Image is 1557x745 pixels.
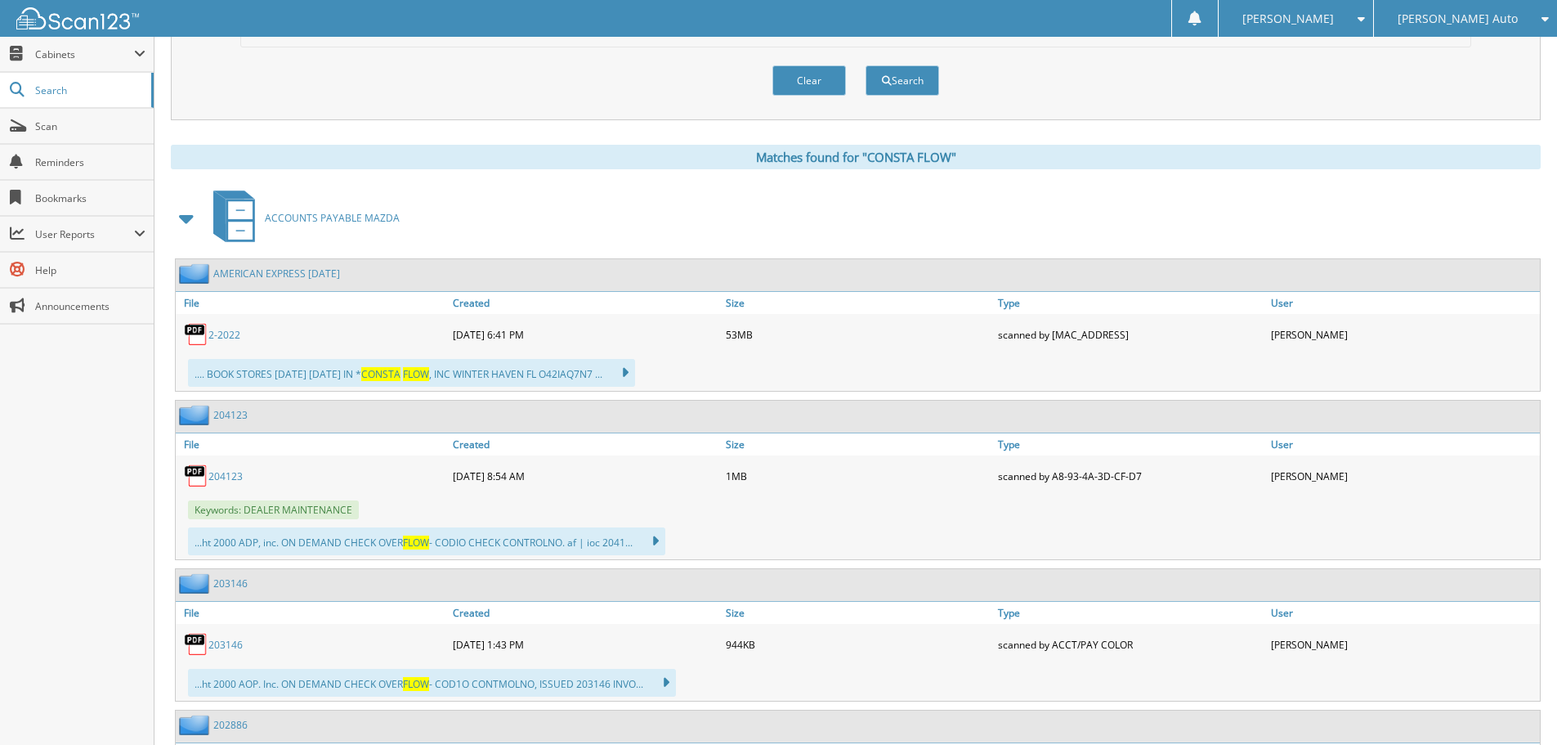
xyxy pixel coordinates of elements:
div: scanned by A8-93-4A-3D-CF-D7 [994,460,1267,492]
div: 53MB [722,318,995,351]
img: folder2.png [179,263,213,284]
span: Keywords: DEALER MAINTENANCE [188,500,359,519]
div: [PERSON_NAME] [1267,318,1540,351]
span: Help [35,263,145,277]
a: User [1267,433,1540,456]
a: Type [994,433,1267,456]
a: ACCOUNTS PAYABLE MAZDA [204,186,400,250]
a: Created [449,602,722,624]
div: .... BOOK STORES [DATE] [DATE] IN * , INC WINTER HAVEN FL O42IAQ7N7 ... [188,359,635,387]
a: Size [722,433,995,456]
a: File [176,602,449,624]
span: FLOW [403,367,429,381]
a: User [1267,602,1540,624]
a: User [1267,292,1540,314]
div: [PERSON_NAME] [1267,628,1540,661]
img: scan123-logo-white.svg [16,7,139,29]
span: Search [35,83,143,97]
a: Size [722,602,995,624]
span: [PERSON_NAME] Auto [1398,14,1518,24]
div: scanned by [MAC_ADDRESS] [994,318,1267,351]
span: Reminders [35,155,145,169]
img: PDF.png [184,322,208,347]
div: 1MB [722,460,995,492]
img: PDF.png [184,464,208,488]
div: ...ht 2000 ADP, inc. ON DEMAND CHECK OVER - CODIO CHECK CONTROLNO. af | ioc 2041... [188,527,665,555]
span: FLOW [403,677,429,691]
a: 204123 [208,469,243,483]
a: 204123 [213,408,248,422]
a: 203146 [208,638,243,652]
button: Search [866,65,939,96]
button: Clear [772,65,846,96]
div: [DATE] 6:41 PM [449,318,722,351]
a: Created [449,433,722,456]
span: [PERSON_NAME] [1242,14,1334,24]
span: Cabinets [35,47,134,61]
a: Created [449,292,722,314]
a: AMERICAN EXPRESS [DATE] [213,267,340,280]
div: [DATE] 1:43 PM [449,628,722,661]
div: [PERSON_NAME] [1267,460,1540,492]
a: 203146 [213,577,248,590]
a: 202886 [213,718,248,732]
a: Type [994,292,1267,314]
div: 944KB [722,628,995,661]
span: ACCOUNTS PAYABLE MAZDA [265,211,400,225]
span: FLOW [403,536,429,550]
div: ...ht 2000 AOP. Inc. ON DEMAND CHECK OVER - COD1O CONTMOLNO, ISSUED 203146 INVO... [188,669,676,697]
span: Announcements [35,299,145,313]
div: [DATE] 8:54 AM [449,460,722,492]
span: CONSTA [361,367,400,381]
div: Matches found for "CONSTA FLOW" [171,145,1541,169]
span: User Reports [35,227,134,241]
img: PDF.png [184,632,208,657]
span: Scan [35,119,145,133]
img: folder2.png [179,715,213,735]
a: File [176,292,449,314]
img: folder2.png [179,573,213,594]
span: Bookmarks [35,191,145,205]
a: Size [722,292,995,314]
a: 2-2022 [208,328,240,342]
img: folder2.png [179,405,213,425]
a: Type [994,602,1267,624]
div: scanned by ACCT/PAY COLOR [994,628,1267,661]
a: File [176,433,449,456]
iframe: Chat Widget [1475,666,1557,745]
